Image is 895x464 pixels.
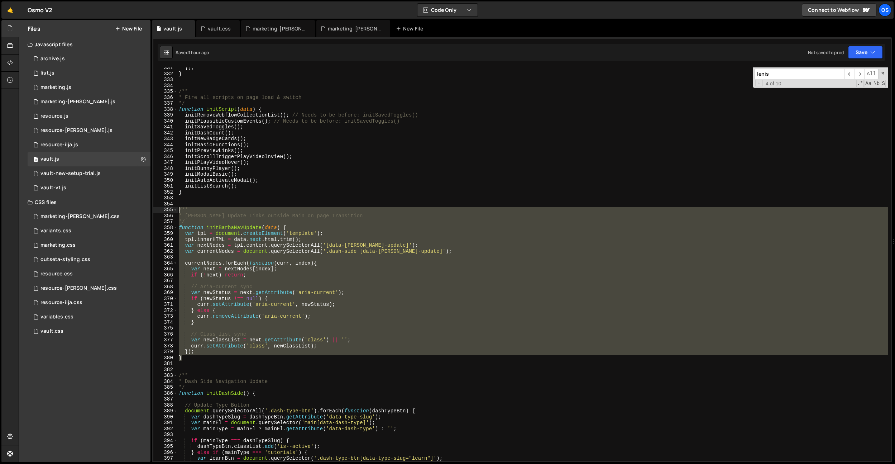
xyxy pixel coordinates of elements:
[856,80,864,87] span: RegExp Search
[153,112,178,118] div: 339
[253,25,306,32] div: marketing-[PERSON_NAME].css
[153,450,178,456] div: 396
[153,278,178,284] div: 367
[28,252,150,267] div: 16596/45156.css
[153,420,178,426] div: 391
[153,455,178,461] div: 397
[28,267,150,281] div: 16596/46199.css
[153,373,178,379] div: 383
[153,171,178,177] div: 349
[28,95,150,109] div: 16596/45424.js
[153,402,178,408] div: 388
[40,299,82,306] div: resource-ilja.css
[40,242,76,248] div: marketing.css
[40,127,113,134] div: resource-[PERSON_NAME].js
[153,118,178,124] div: 340
[153,260,178,266] div: 364
[28,224,150,238] div: 16596/45511.css
[153,166,178,172] div: 348
[153,77,178,83] div: 333
[153,189,178,195] div: 352
[40,314,73,320] div: variables.css
[153,207,178,213] div: 355
[153,325,178,331] div: 375
[153,390,178,397] div: 386
[115,26,142,32] button: New File
[153,65,178,71] div: 331
[28,66,150,80] div: 16596/45151.js
[153,124,178,130] div: 341
[153,379,178,385] div: 384
[40,56,65,62] div: archive.js
[153,302,178,308] div: 371
[19,37,150,52] div: Javascript files
[153,195,178,201] div: 353
[153,71,178,77] div: 332
[28,295,150,310] div: 16596/46198.css
[28,6,52,14] div: Osmo V2
[40,328,63,335] div: vault.css
[396,25,426,32] div: New File
[153,183,178,189] div: 351
[28,238,150,252] div: 16596/45446.css
[153,130,178,136] div: 342
[873,80,880,87] span: Whole Word Search
[188,49,209,56] div: 1 hour ago
[153,266,178,272] div: 365
[153,248,178,255] div: 362
[28,109,150,123] div: 16596/46183.js
[153,95,178,101] div: 336
[848,46,883,59] button: Save
[328,25,382,32] div: marketing-[PERSON_NAME].js
[153,231,178,237] div: 359
[881,80,886,87] span: Search In Selection
[153,308,178,314] div: 372
[163,25,182,32] div: vault.js
[40,170,101,177] div: vault-new-setup-trial.js
[40,70,54,76] div: list.js
[153,384,178,390] div: 385
[153,361,178,367] div: 381
[28,80,150,95] div: 16596/45422.js
[40,99,115,105] div: marketing-[PERSON_NAME].js
[802,4,876,16] a: Connect to Webflow
[153,136,178,142] div: 343
[153,414,178,420] div: 390
[40,256,90,263] div: outseta-styling.css
[153,100,178,106] div: 337
[40,213,120,220] div: marketing-[PERSON_NAME].css
[153,355,178,361] div: 380
[19,195,150,209] div: CSS files
[153,213,178,219] div: 356
[28,166,150,181] div: 16596/45152.js
[879,4,891,16] a: Os
[153,349,178,355] div: 379
[855,69,865,79] span: ​
[153,242,178,248] div: 361
[763,81,784,87] span: 4 of 10
[153,432,178,438] div: 393
[153,396,178,402] div: 387
[40,142,78,148] div: resource-ilja.js
[34,157,38,163] span: 0
[28,25,40,33] h2: Files
[153,219,178,225] div: 357
[153,331,178,337] div: 376
[417,4,478,16] button: Code Only
[28,310,150,324] div: 16596/45154.css
[28,281,150,295] div: 16596/46196.css
[153,313,178,319] div: 373
[153,426,178,432] div: 392
[153,89,178,95] div: 335
[40,156,59,162] div: vault.js
[40,185,66,191] div: vault-v1.js
[153,160,178,166] div: 347
[1,1,19,19] a: 🤙
[153,319,178,326] div: 374
[153,254,178,260] div: 363
[28,209,150,224] div: 16596/46284.css
[153,201,178,207] div: 354
[153,290,178,296] div: 369
[755,69,844,79] input: Search for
